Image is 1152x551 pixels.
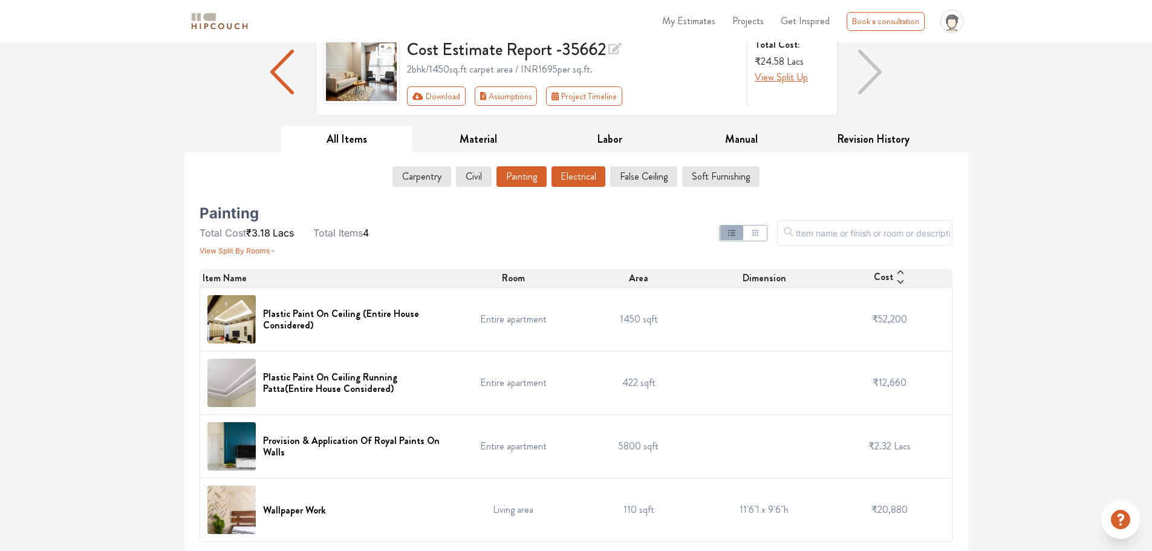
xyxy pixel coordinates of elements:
button: Carpentry [392,166,451,187]
span: ₹3.18 [246,227,270,239]
img: logo-horizontal.svg [189,11,250,32]
td: 110 sqft [576,478,702,542]
span: Lacs [787,54,804,68]
button: Labor [544,126,676,153]
span: logo-horizontal.svg [189,8,250,35]
td: Entire apartment [451,288,576,351]
span: ₹24.58 [755,54,784,68]
h6: Plastic Paint On Ceiling Running Patta(Entire House Considered) [263,371,444,394]
img: Provision & Application Of Royal Paints On Walls [207,422,256,471]
span: Cost [874,270,893,287]
td: Entire apartment [451,351,576,415]
h3: Cost Estimate Report - 35662 [407,37,740,60]
img: arrow right [858,50,882,94]
td: 1450 sqft [576,288,702,351]
img: arrow left [270,50,295,94]
span: My Estimates [662,14,715,28]
span: ₹12,660 [873,376,906,390]
td: 5800 sqft [576,415,702,478]
span: View Split By Rooms [200,246,270,255]
img: Plastic Paint On Ceiling Running Patta(Entire House Considered) [207,359,256,407]
div: First group [407,86,632,106]
span: Room [502,271,525,285]
button: Civil [456,166,492,187]
span: ₹52,200 [872,312,907,326]
div: Book a consultation [847,12,925,31]
button: False Ceiling [610,166,677,187]
button: Material [412,126,544,153]
button: Electrical [552,166,605,187]
span: Get Inspired [781,14,830,28]
strong: Total Cost: [755,37,827,52]
img: Wallpaper Work [207,486,256,534]
img: Plastic Paint On Ceiling (Entire House Considered) [207,295,256,344]
td: 422 sqft [576,351,702,415]
span: Projects [732,14,764,28]
button: Manual [675,126,807,153]
button: Revision History [807,126,939,153]
td: Entire apartment [451,415,576,478]
button: View Split Up [755,70,808,85]
td: Living area [451,478,576,542]
input: Item name or finish or room or description [777,220,952,246]
button: Painting [496,166,547,187]
button: Soft Furnishing [682,166,760,187]
span: Total Cost [200,227,246,239]
h5: Painting [200,209,259,218]
td: 11'6"l x 9'6"h [701,478,827,542]
li: 4 [313,226,369,240]
button: All Items [281,126,413,153]
span: View Split Up [755,70,808,84]
div: Toolbar with button groups [407,86,740,106]
span: Total Items [313,227,363,239]
span: ₹2.32 [868,439,891,453]
h6: Wallpaper Work [263,504,326,516]
button: Download [407,86,466,106]
span: Dimension [743,271,786,285]
button: Assumptions [475,86,538,106]
button: View Split By Rooms [200,240,276,257]
div: 2bhk / 1450 sq.ft carpet area / INR 1695 per sq.ft. [407,62,740,77]
span: Area [629,271,648,285]
span: ₹20,880 [871,503,908,517]
h6: Provision & Application Of Royal Paints On Walls [263,435,444,458]
span: Item Name [203,271,247,285]
button: Project Timeline [546,86,622,106]
h6: Plastic Paint On Ceiling (Entire House Considered) [263,308,444,331]
img: gallery [323,37,400,104]
span: Lacs [273,227,294,239]
span: Lacs [894,439,911,453]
